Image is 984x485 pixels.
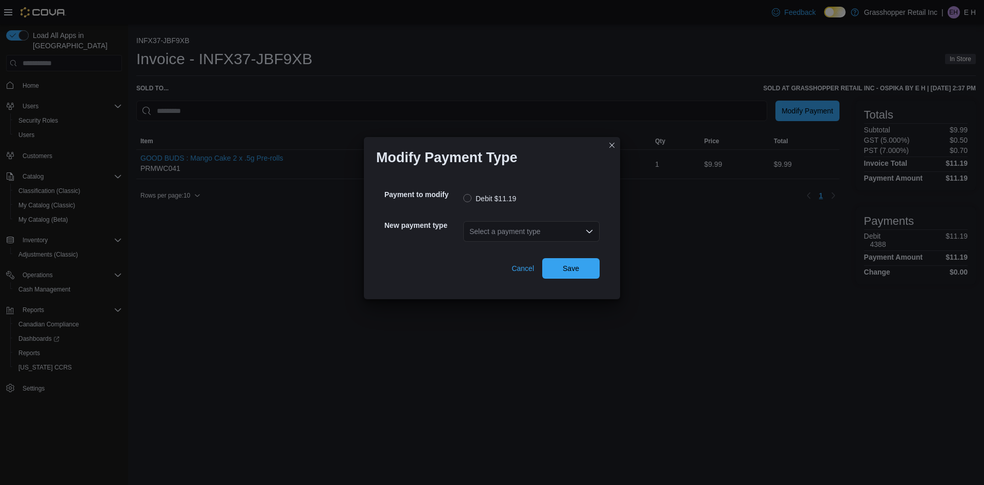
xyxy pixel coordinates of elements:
[469,225,470,238] input: Accessible screen reader label
[606,139,618,151] button: Closes this modal window
[511,263,534,274] span: Cancel
[384,215,461,236] h5: New payment type
[384,184,461,205] h5: Payment to modify
[563,263,579,274] span: Save
[542,258,600,279] button: Save
[585,227,593,236] button: Open list of options
[376,149,518,166] h1: Modify Payment Type
[507,258,538,279] button: Cancel
[463,192,516,205] label: Debit $11.19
